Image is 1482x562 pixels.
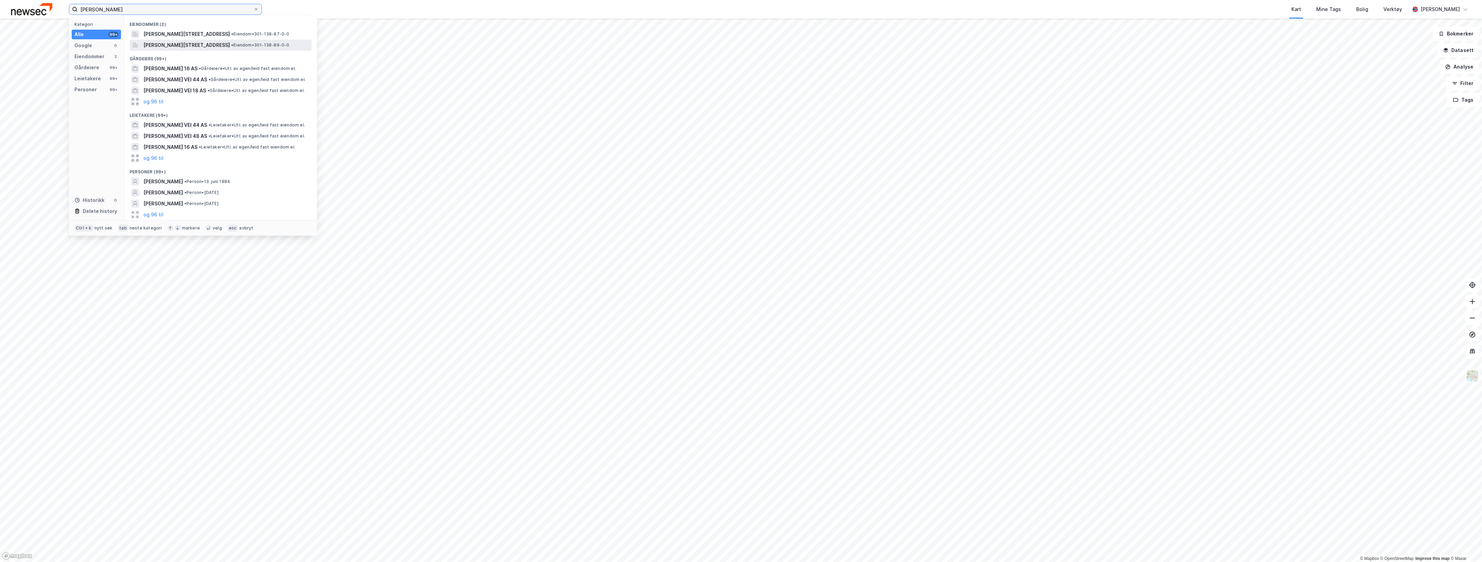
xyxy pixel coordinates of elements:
[1291,5,1301,13] div: Kart
[143,86,206,95] span: [PERSON_NAME] VEI 18 AS
[143,75,207,84] span: [PERSON_NAME] VEI 44 AS
[113,197,118,203] div: 0
[94,225,113,231] div: nytt søk
[1446,76,1479,90] button: Filter
[109,76,118,81] div: 99+
[1433,27,1479,41] button: Bokmerker
[184,179,186,184] span: •
[207,88,305,93] span: Gårdeiere • Utl. av egen/leid fast eiendom el.
[11,3,52,15] img: newsec-logo.f6e21ccffca1b3a03d2d.png
[199,66,296,71] span: Gårdeiere • Utl. av egen/leid fast eiendom el.
[74,63,99,72] div: Gårdeiere
[143,121,207,129] span: [PERSON_NAME] VEI 44 AS
[184,190,219,195] span: Person • [DATE]
[124,107,317,120] div: Leietakere (99+)
[74,52,104,61] div: Eiendommer
[209,133,211,139] span: •
[143,30,230,38] span: [PERSON_NAME][STREET_ADDRESS]
[199,144,295,150] span: Leietaker • Utl. av egen/leid fast eiendom el.
[1466,369,1479,382] img: Z
[83,207,117,215] div: Delete history
[1316,5,1341,13] div: Mine Tags
[239,225,253,231] div: avbryt
[182,225,200,231] div: markere
[1356,5,1368,13] div: Bolig
[1360,556,1379,561] a: Mapbox
[207,88,210,93] span: •
[184,201,186,206] span: •
[74,225,93,232] div: Ctrl + k
[209,122,305,128] span: Leietaker • Utl. av egen/leid fast eiendom el.
[184,190,186,195] span: •
[113,43,118,48] div: 0
[184,179,230,184] span: Person • 13. juni 1884
[109,65,118,70] div: 99+
[209,77,306,82] span: Gårdeiere • Utl. av egen/leid fast eiendom el.
[113,54,118,59] div: 2
[1380,556,1414,561] a: OpenStreetMap
[227,225,238,232] div: esc
[1415,556,1450,561] a: Improve this map
[124,16,317,29] div: Eiendommer (2)
[1448,529,1482,562] div: Kontrollprogram for chat
[143,211,163,219] button: og 96 til
[143,188,183,197] span: [PERSON_NAME]
[143,64,197,73] span: [PERSON_NAME] 16 AS
[1439,60,1479,74] button: Analyse
[199,144,201,150] span: •
[213,225,222,231] div: velg
[209,77,211,82] span: •
[199,66,201,71] span: •
[231,42,290,48] span: Eiendom • 301-138-89-0-0
[1421,5,1460,13] div: [PERSON_NAME]
[74,85,97,94] div: Personer
[124,164,317,176] div: Personer (99+)
[130,225,162,231] div: neste kategori
[231,31,233,37] span: •
[184,201,219,206] span: Person • [DATE]
[209,133,305,139] span: Leietaker • Utl. av egen/leid fast eiendom el.
[1448,529,1482,562] iframe: Chat Widget
[1437,43,1479,57] button: Datasett
[143,132,207,140] span: [PERSON_NAME] VEI 48 AS
[78,4,253,14] input: Søk på adresse, matrikkel, gårdeiere, leietakere eller personer
[2,552,32,560] a: Mapbox homepage
[109,32,118,37] div: 99+
[118,225,128,232] div: tab
[74,22,121,27] div: Kategori
[143,98,163,106] button: og 96 til
[143,177,183,186] span: [PERSON_NAME]
[143,143,197,151] span: [PERSON_NAME] 16 AS
[231,31,290,37] span: Eiendom • 301-138-87-0-0
[74,196,104,204] div: Historikk
[74,74,101,83] div: Leietakere
[124,51,317,63] div: Gårdeiere (99+)
[1383,5,1402,13] div: Verktøy
[74,30,84,39] div: Alle
[1447,93,1479,107] button: Tags
[209,122,211,127] span: •
[74,41,92,50] div: Google
[109,87,118,92] div: 99+
[231,42,233,48] span: •
[143,200,183,208] span: [PERSON_NAME]
[143,41,230,49] span: [PERSON_NAME][STREET_ADDRESS]
[143,154,163,162] button: og 96 til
